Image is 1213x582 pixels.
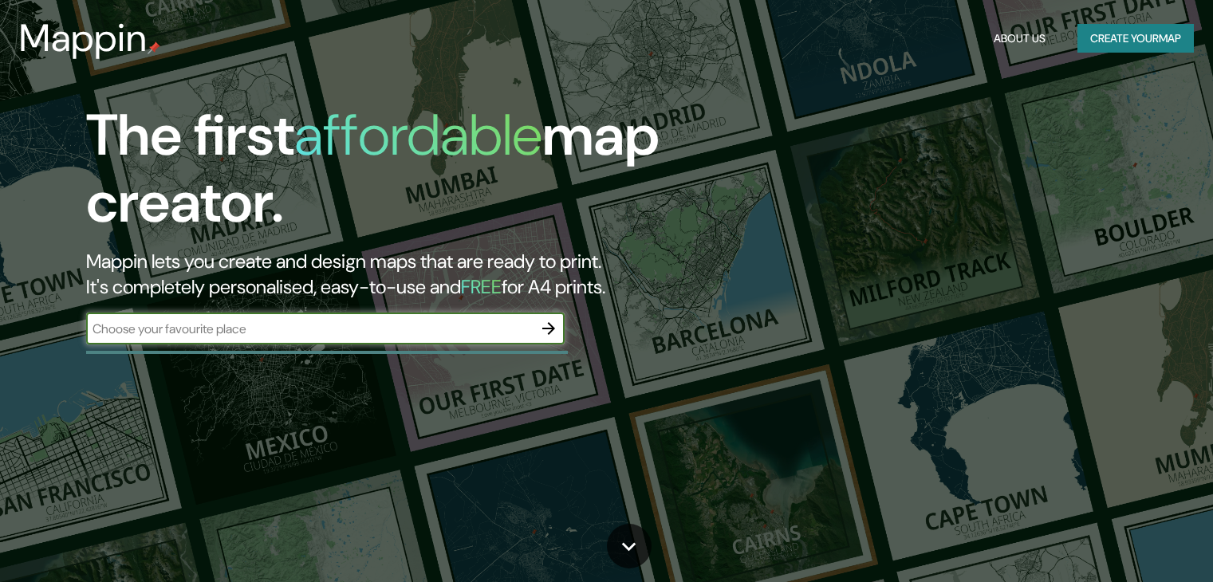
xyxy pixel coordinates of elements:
img: mappin-pin [148,41,160,54]
button: Create yourmap [1077,24,1194,53]
h1: The first map creator. [86,102,693,249]
h2: Mappin lets you create and design maps that are ready to print. It's completely personalised, eas... [86,249,693,300]
button: About Us [987,24,1052,53]
h3: Mappin [19,16,148,61]
h1: affordable [294,98,542,172]
input: Choose your favourite place [86,320,533,338]
h5: FREE [461,274,502,299]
